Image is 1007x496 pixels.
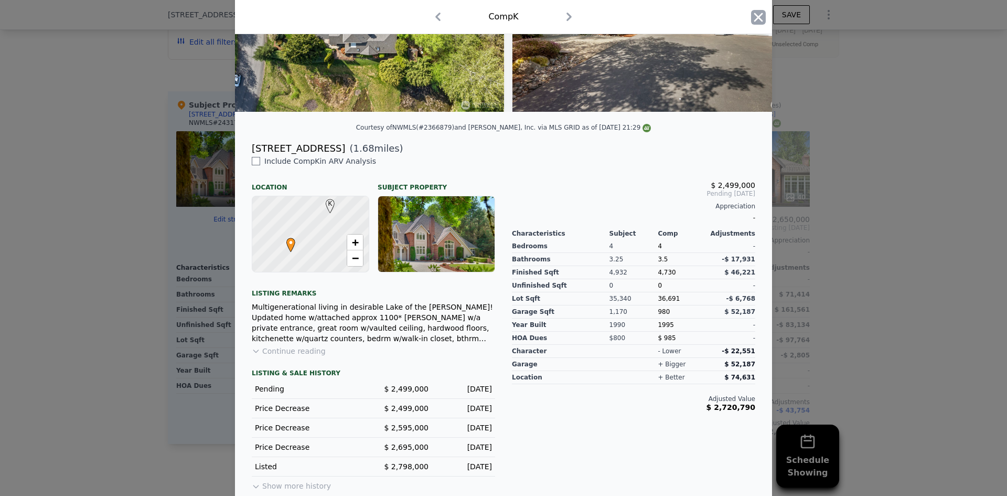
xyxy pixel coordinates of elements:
[706,240,755,253] div: -
[512,345,609,358] div: character
[706,332,755,345] div: -
[284,238,290,244] div: •
[658,347,681,355] div: - lower
[658,253,706,266] div: 3.5
[724,269,755,276] span: $ 46,221
[284,235,298,250] span: •
[512,253,609,266] div: Bathrooms
[512,371,609,384] div: location
[512,229,609,238] div: Characteristics
[512,395,755,403] div: Adjusted Value
[512,279,609,292] div: Unfinished Sqft
[724,374,755,381] span: $ 74,631
[252,141,345,156] div: [STREET_ADDRESS]
[437,403,492,414] div: [DATE]
[512,305,609,319] div: Garage Sqft
[347,235,363,250] a: Zoom in
[323,199,337,208] span: K
[706,403,755,411] span: $ 2,720,790
[255,403,365,414] div: Price Decrease
[722,347,755,355] span: -$ 22,551
[255,384,365,394] div: Pending
[609,292,658,305] div: 35,340
[378,175,495,192] div: Subject Property
[353,143,374,154] span: 1.68
[352,251,359,265] span: −
[658,295,680,302] span: 36,691
[347,250,363,266] a: Zoom out
[658,334,676,342] span: $ 985
[722,256,755,263] span: -$ 17,931
[384,404,428,413] span: $ 2,499,000
[706,279,755,292] div: -
[609,253,658,266] div: 3.25
[384,424,428,432] span: $ 2,595,000
[252,281,495,298] div: Listing remarks
[352,236,359,249] span: +
[384,443,428,451] span: $ 2,695,000
[711,181,755,189] span: $ 2,499,000
[437,442,492,452] div: [DATE]
[609,319,658,332] div: 1990
[609,279,658,292] div: 0
[658,360,685,368] div: + bigger
[512,266,609,279] div: Finished Sqft
[658,319,706,332] div: 1995
[658,269,676,276] span: 4,730
[706,319,755,332] div: -
[488,10,518,23] div: Comp K
[437,384,492,394] div: [DATE]
[724,361,755,368] span: $ 52,187
[724,308,755,315] span: $ 52,187
[255,423,365,433] div: Price Decrease
[658,308,670,315] span: 980
[384,385,428,393] span: $ 2,499,000
[384,462,428,471] span: $ 2,798,000
[658,242,662,250] span: 4
[512,358,609,371] div: garage
[512,332,609,345] div: HOA Dues
[255,442,365,452] div: Price Decrease
[512,202,755,210] div: Appreciation
[512,189,755,198] span: Pending [DATE]
[609,332,658,345] div: $800
[658,373,684,382] div: + better
[609,266,658,279] div: 4,932
[706,229,755,238] div: Adjustments
[437,461,492,472] div: [DATE]
[252,175,369,192] div: Location
[512,292,609,305] div: Lot Sqft
[726,295,755,302] span: -$ 6,768
[658,229,706,238] div: Comp
[512,210,755,225] div: -
[260,157,380,165] span: Include Comp K in ARV Analysis
[252,369,495,379] div: LISTING & SALE HISTORY
[252,346,326,356] button: Continue reading
[609,229,658,238] div: Subject
[255,461,365,472] div: Listed
[609,240,658,253] div: 4
[345,141,403,156] span: ( miles)
[512,240,609,253] div: Bedrooms
[642,124,651,132] img: NWMLS Logo
[323,199,329,205] div: K
[252,302,495,344] div: Multigenerational living in desirable Lake of the [PERSON_NAME]! Updated home w/attached approx 1...
[437,423,492,433] div: [DATE]
[609,305,658,319] div: 1,170
[356,124,651,131] div: Courtesy of NWMLS (#2366879) and [PERSON_NAME], Inc. via MLS GRID as of [DATE] 21:29
[658,282,662,289] span: 0
[252,477,331,491] button: Show more history
[512,319,609,332] div: Year Built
